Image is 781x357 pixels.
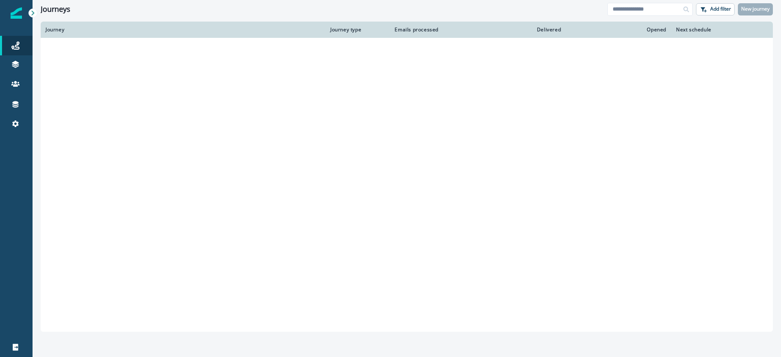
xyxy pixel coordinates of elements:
[448,26,561,33] div: Delivered
[41,5,70,14] h1: Journeys
[710,6,731,12] p: Add filter
[11,7,22,19] img: Inflection
[696,3,735,15] button: Add filter
[676,26,748,33] div: Next schedule
[738,3,773,15] button: New journey
[741,6,770,12] p: New journey
[391,26,438,33] div: Emails processed
[571,26,666,33] div: Opened
[330,26,382,33] div: Journey type
[46,26,321,33] div: Journey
